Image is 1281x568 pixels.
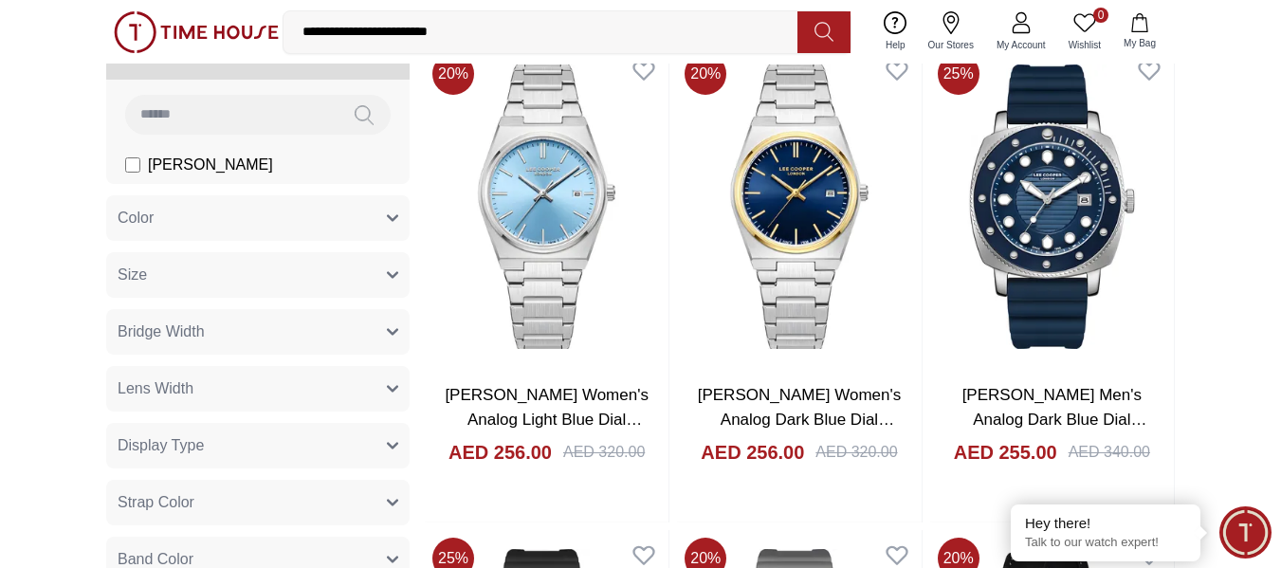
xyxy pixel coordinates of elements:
[563,441,645,464] div: AED 320.00
[1112,9,1167,54] button: My Bag
[114,11,279,53] img: ...
[1057,8,1112,56] a: 0Wishlist
[921,38,981,52] span: Our Stores
[917,8,985,56] a: Our Stores
[106,195,410,241] button: Color
[989,38,1053,52] span: My Account
[1116,36,1163,50] span: My Bag
[106,252,410,298] button: Size
[106,366,410,412] button: Lens Width
[106,423,410,468] button: Display Type
[701,439,804,466] h4: AED 256.00
[118,264,147,286] span: Size
[445,386,649,452] a: [PERSON_NAME] Women's Analog Light Blue Dial Watch - LC08195.300
[938,53,979,95] span: 25 %
[106,309,410,355] button: Bridge Width
[1061,38,1108,52] span: Wishlist
[815,441,897,464] div: AED 320.00
[1219,506,1272,559] div: Chat Widget
[118,207,154,229] span: Color
[1093,8,1108,23] span: 0
[962,386,1147,452] a: [PERSON_NAME] Men's Analog Dark Blue Dial Watch - LC08193.399
[954,439,1057,466] h4: AED 255.00
[677,46,921,368] img: Lee Cooper Women's Analog Dark Blue Dial Watch - LC08195.290
[698,386,902,452] a: [PERSON_NAME] Women's Analog Dark Blue Dial Watch - LC08195.290
[1025,535,1186,551] p: Talk to our watch expert!
[878,38,913,52] span: Help
[432,53,474,95] span: 20 %
[685,53,726,95] span: 20 %
[1069,441,1150,464] div: AED 340.00
[125,157,140,173] input: [PERSON_NAME]
[118,321,205,343] span: Bridge Width
[106,480,410,525] button: Strap Color
[118,434,204,457] span: Display Type
[448,439,552,466] h4: AED 256.00
[118,491,194,514] span: Strap Color
[148,154,273,176] span: [PERSON_NAME]
[930,46,1174,368] img: Lee Cooper Men's Analog Dark Blue Dial Watch - LC08193.399
[425,46,668,368] img: Lee Cooper Women's Analog Light Blue Dial Watch - LC08195.300
[874,8,917,56] a: Help
[118,377,193,400] span: Lens Width
[1025,514,1186,533] div: Hey there!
